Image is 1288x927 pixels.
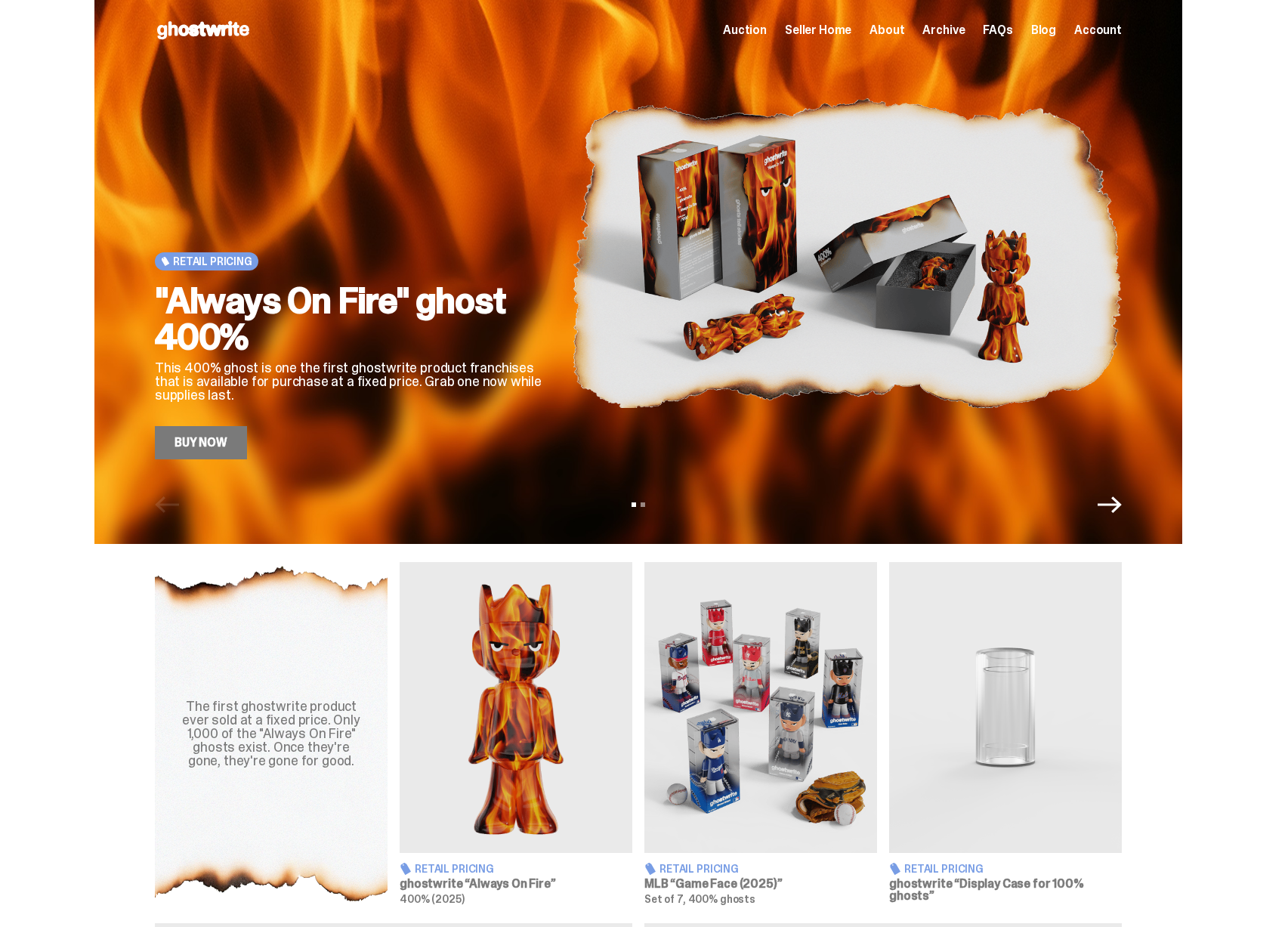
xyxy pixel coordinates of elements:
[155,361,548,402] p: This 400% ghost is one the first ghostwrite product franchises that is available for purchase at ...
[155,283,548,355] h2: "Always On Fire" ghost 400%
[1098,493,1122,517] button: Next
[659,864,739,874] span: Retail Pricing
[632,502,636,507] button: View slide 1
[400,892,464,906] span: 400% (2025)
[173,255,252,267] span: Retail Pricing
[400,878,632,890] h3: ghostwrite “Always On Fire”
[723,24,767,36] a: Auction
[400,562,632,853] img: Always On Fire
[983,24,1012,36] a: FAQs
[155,426,247,459] a: Buy Now
[641,502,645,507] button: View slide 2
[400,562,632,905] a: Always On Fire Retail Pricing
[644,878,877,890] h3: MLB “Game Face (2025)”
[173,700,369,768] div: The first ghostwrite product ever sold at a fixed price. Only 1,000 of the "Always On Fire" ghost...
[415,864,494,874] span: Retail Pricing
[644,562,877,853] img: Game Face (2025)
[904,864,984,874] span: Retail Pricing
[889,562,1122,905] a: Display Case for 100% ghosts Retail Pricing
[922,24,965,36] a: Archive
[1031,24,1056,36] a: Blog
[889,562,1122,853] img: Display Case for 100% ghosts
[644,892,755,906] span: Set of 7, 400% ghosts
[785,24,851,36] a: Seller Home
[644,562,877,905] a: Game Face (2025) Retail Pricing
[869,24,904,36] a: About
[572,47,1122,459] img: "Always On Fire" ghost 400%
[1074,24,1122,36] a: Account
[889,878,1122,902] h3: ghostwrite “Display Case for 100% ghosts”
